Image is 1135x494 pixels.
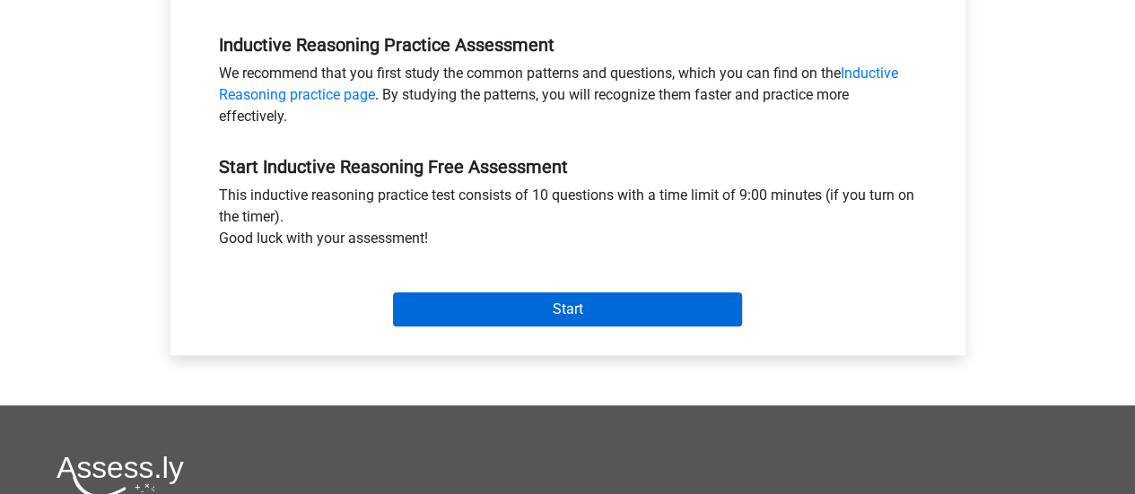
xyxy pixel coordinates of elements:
div: We recommend that you first study the common patterns and questions, which you can find on the . ... [205,63,930,134]
div: This inductive reasoning practice test consists of 10 questions with a time limit of 9:00 minutes... [205,185,930,256]
h5: Inductive Reasoning Practice Assessment [219,34,917,56]
input: Start [393,292,742,326]
h5: Start Inductive Reasoning Free Assessment [219,156,917,178]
